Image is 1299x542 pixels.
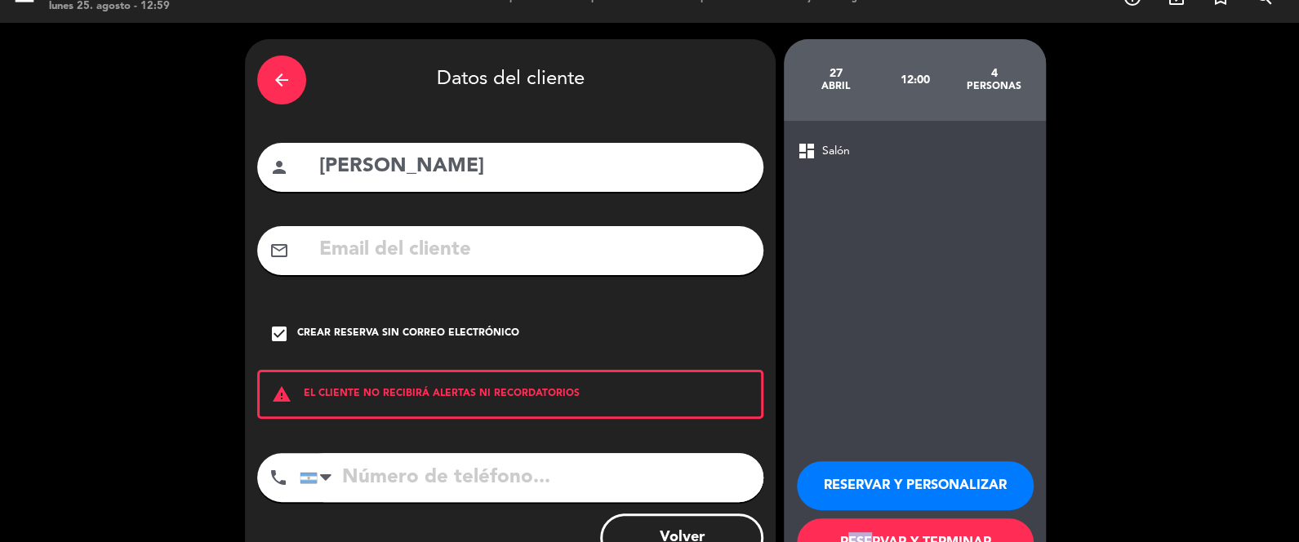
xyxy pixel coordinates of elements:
[318,150,751,184] input: Nombre del cliente
[269,241,289,260] i: mail_outline
[257,51,763,109] div: Datos del cliente
[822,142,850,161] span: Salón
[797,141,816,161] span: dashboard
[257,370,763,419] div: EL CLIENTE NO RECIBIRÁ ALERTAS NI RECORDATORIOS
[269,468,288,487] i: phone
[260,384,304,404] i: warning
[954,80,1034,93] div: personas
[269,158,289,177] i: person
[300,454,338,501] div: Argentina: +54
[797,461,1034,510] button: RESERVAR Y PERSONALIZAR
[796,67,875,80] div: 27
[272,70,291,90] i: arrow_back
[796,80,875,93] div: abril
[300,453,763,502] input: Número de teléfono...
[875,51,954,109] div: 12:00
[269,324,289,344] i: check_box
[318,233,751,267] input: Email del cliente
[297,326,519,342] div: Crear reserva sin correo electrónico
[954,67,1034,80] div: 4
